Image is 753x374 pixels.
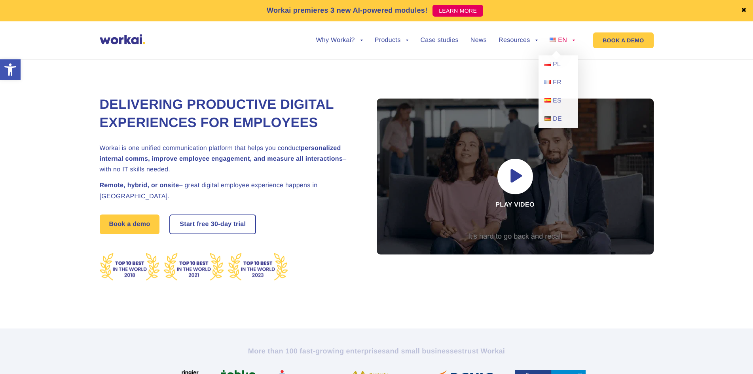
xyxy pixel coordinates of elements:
a: ✖ [741,8,747,14]
p: Workai premieres 3 new AI-powered modules! [267,5,428,16]
a: LEARN MORE [432,5,483,17]
span: ES [553,97,561,104]
a: BOOK A DEMO [593,32,653,48]
a: Why Workai? [316,37,362,44]
span: PL [553,61,561,68]
div: Play video [377,99,654,254]
a: DE [539,110,578,128]
i: and small businesses [386,347,462,355]
a: Products [375,37,409,44]
h2: Workai is one unified communication platform that helps you conduct – with no IT skills needed. [100,143,357,175]
a: ES [539,92,578,110]
a: Start free30-daytrial [170,215,255,234]
h2: More than 100 fast-growing enterprises trust Workai [157,346,596,356]
span: DE [553,116,562,122]
a: Case studies [420,37,458,44]
span: EN [558,37,567,44]
a: News [470,37,487,44]
a: PL [539,55,578,74]
i: 30-day [211,221,232,228]
strong: Remote, hybrid, or onsite [100,182,179,189]
a: FR [539,74,578,92]
span: FR [553,79,561,86]
h2: – great digital employee experience happens in [GEOGRAPHIC_DATA]. [100,180,357,201]
a: Resources [499,37,538,44]
h1: Delivering Productive Digital Experiences for Employees [100,96,357,132]
a: Book a demo [100,215,160,234]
